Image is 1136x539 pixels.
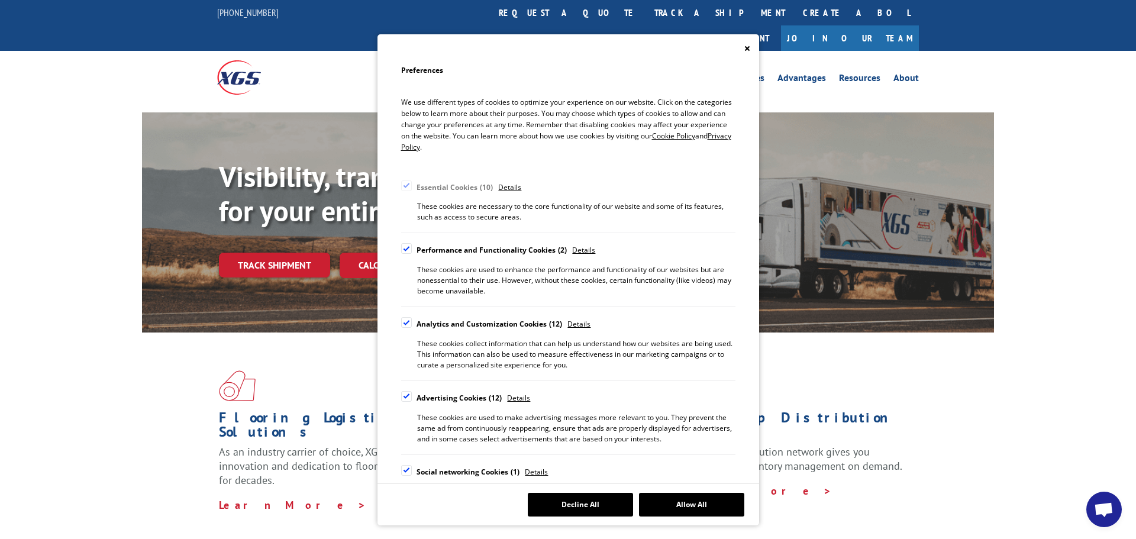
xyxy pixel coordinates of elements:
[525,465,548,479] span: Details
[417,338,735,370] div: These cookies collect information that can help us understand how our websites are being used. Th...
[639,493,744,517] button: Allow All
[507,391,530,405] span: Details
[377,34,759,525] div: Cookie Consent Preferences
[417,317,563,331] div: Analytics and Customization Cookies
[417,180,493,195] div: Essential Cookies
[417,264,735,296] div: These cookies are used to enhance the performance and functionality of our websites but are nones...
[401,63,735,84] h2: Preferences
[401,96,735,153] p: We use different types of cookies to optimize your experience on our website. Click on the catego...
[417,465,520,479] div: Social networking Cookies
[567,317,590,331] span: Details
[744,43,750,54] button: Close
[558,243,567,257] div: 2
[652,131,695,141] span: Cookie Policy
[401,131,731,152] span: Privacy Policy
[417,201,735,222] div: These cookies are necessary to the core functionality of our website and some of its features, su...
[1086,492,1122,527] div: Open chat
[489,391,502,405] div: 12
[417,243,567,257] div: Performance and Functionality Cookies
[417,391,502,405] div: Advertising Cookies
[480,180,493,195] div: 10
[549,317,562,331] div: 12
[498,180,521,195] span: Details
[528,493,633,517] button: Decline All
[572,243,595,257] span: Details
[417,412,735,444] div: These cookies are used to make advertising messages more relevant to you. They prevent the same a...
[511,465,519,479] div: 1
